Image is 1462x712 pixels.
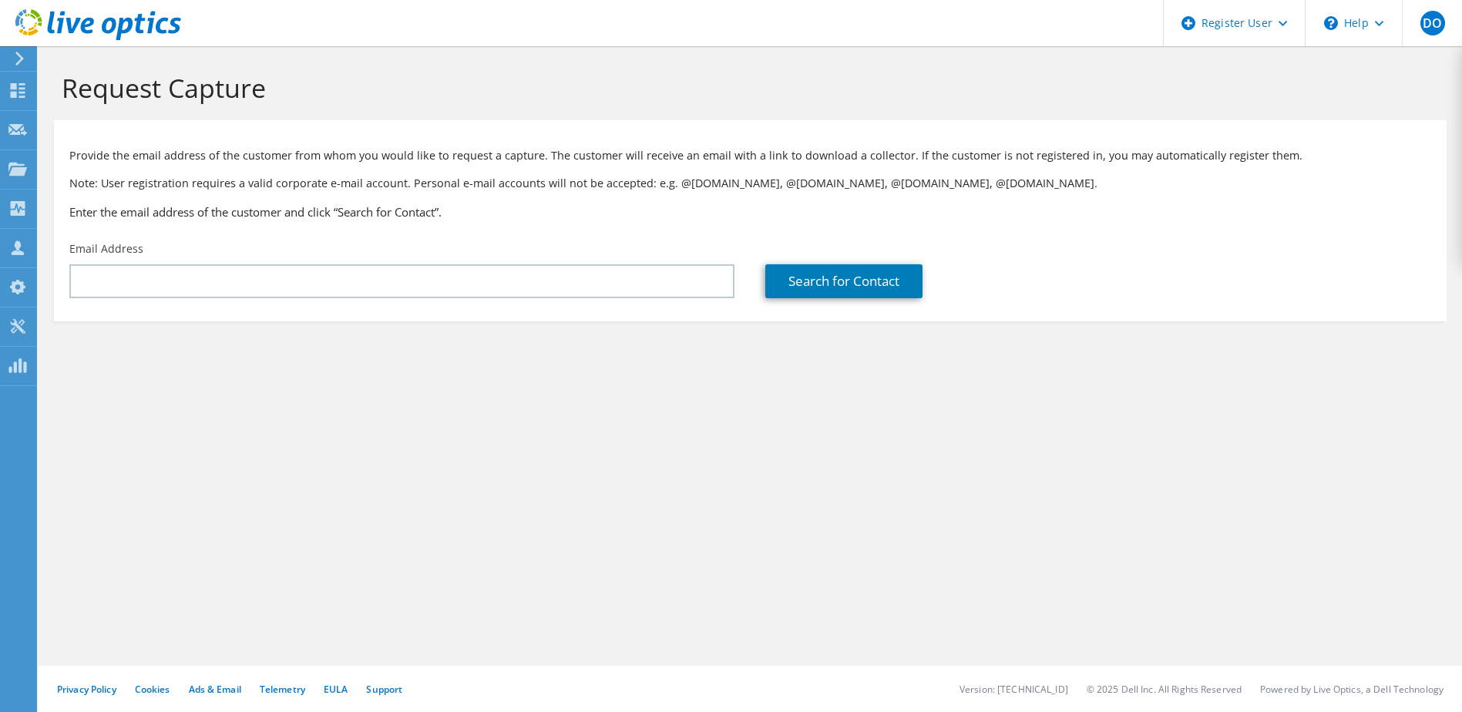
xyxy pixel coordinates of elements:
span: DO [1420,11,1445,35]
a: EULA [324,683,348,696]
li: Version: [TECHNICAL_ID] [960,683,1068,696]
a: Ads & Email [189,683,241,696]
p: Provide the email address of the customer from whom you would like to request a capture. The cust... [69,147,1431,164]
a: Search for Contact [765,264,923,298]
label: Email Address [69,241,143,257]
a: Telemetry [260,683,305,696]
a: Cookies [135,683,170,696]
li: Powered by Live Optics, a Dell Technology [1260,683,1444,696]
a: Support [366,683,402,696]
p: Note: User registration requires a valid corporate e-mail account. Personal e-mail accounts will ... [69,175,1431,192]
h1: Request Capture [62,72,1431,104]
li: © 2025 Dell Inc. All Rights Reserved [1087,683,1242,696]
h3: Enter the email address of the customer and click “Search for Contact”. [69,203,1431,220]
a: Privacy Policy [57,683,116,696]
svg: \n [1324,16,1338,30]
